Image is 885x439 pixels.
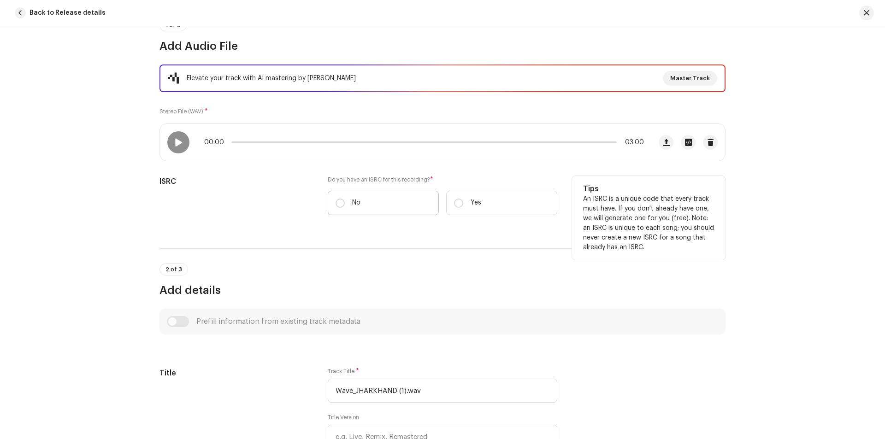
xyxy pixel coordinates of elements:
[328,414,359,421] label: Title Version
[159,368,313,379] h5: Title
[159,176,313,187] h5: ISRC
[670,69,710,88] span: Master Track
[328,379,557,403] input: Enter the name of the track
[328,368,359,375] label: Track Title
[663,71,717,86] button: Master Track
[187,73,356,84] div: Elevate your track with AI mastering by [PERSON_NAME]
[159,39,726,53] h3: Add Audio File
[620,139,644,146] span: 03:00
[583,194,714,252] p: An ISRC is a unique code that every track must have. If you don't already have one, we will gener...
[165,267,182,272] span: 2 of 3
[352,198,360,208] p: No
[583,183,714,194] h5: Tips
[328,176,557,183] label: Do you have an ISRC for this recording?
[204,139,228,146] span: 00:00
[471,198,481,208] p: Yes
[159,283,726,298] h3: Add details
[159,109,203,114] small: Stereo File (WAV)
